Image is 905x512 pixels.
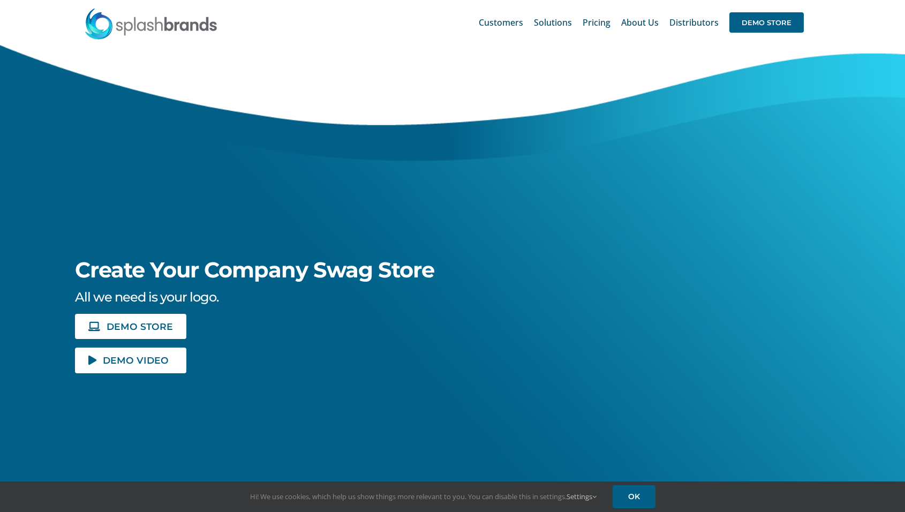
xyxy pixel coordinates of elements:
span: All we need is your logo. [75,289,218,305]
img: SplashBrands.com Logo [84,7,218,40]
a: Pricing [583,5,610,40]
span: DEMO VIDEO [103,356,169,365]
a: Settings [567,492,597,501]
span: DEMO STORE [729,12,804,33]
a: Distributors [669,5,719,40]
span: Hi! We use cookies, which help us show things more relevant to you. You can disable this in setti... [250,492,597,501]
span: Customers [479,18,523,27]
a: OK [613,485,655,508]
span: Solutions [534,18,572,27]
a: DEMO STORE [729,5,804,40]
span: Distributors [669,18,719,27]
span: Pricing [583,18,610,27]
nav: Main Menu [479,5,804,40]
span: Create Your Company Swag Store [75,257,434,283]
span: DEMO STORE [107,322,173,331]
span: About Us [621,18,659,27]
a: DEMO STORE [75,314,186,339]
a: Customers [479,5,523,40]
